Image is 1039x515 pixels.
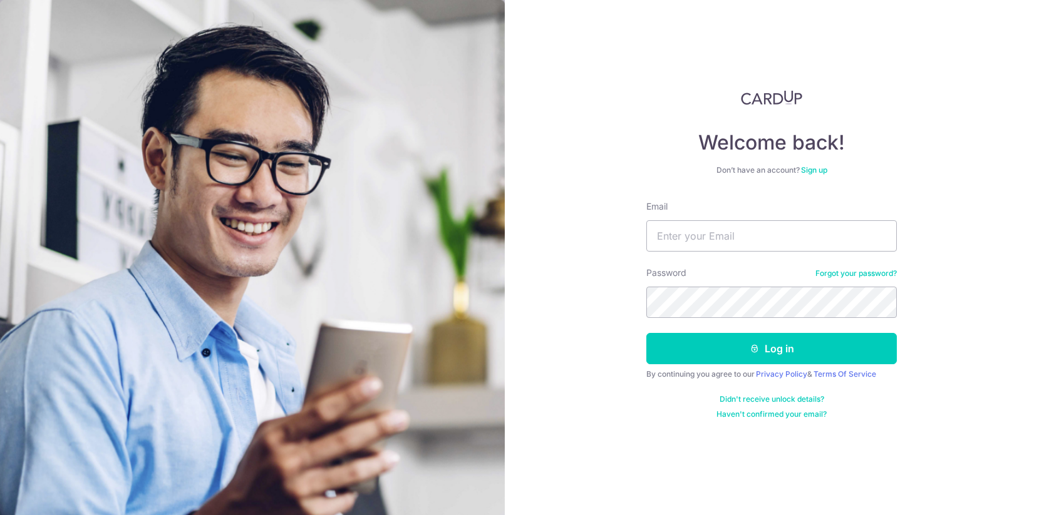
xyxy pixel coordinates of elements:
label: Email [646,200,668,213]
a: Sign up [801,165,827,175]
a: Terms Of Service [814,369,876,379]
a: Didn't receive unlock details? [720,394,824,404]
input: Enter your Email [646,220,897,252]
a: Haven't confirmed your email? [716,409,827,419]
div: Don’t have an account? [646,165,897,175]
div: By continuing you agree to our & [646,369,897,379]
h4: Welcome back! [646,130,897,155]
label: Password [646,267,686,279]
a: Privacy Policy [756,369,807,379]
img: CardUp Logo [741,90,802,105]
button: Log in [646,333,897,364]
a: Forgot your password? [815,268,897,278]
